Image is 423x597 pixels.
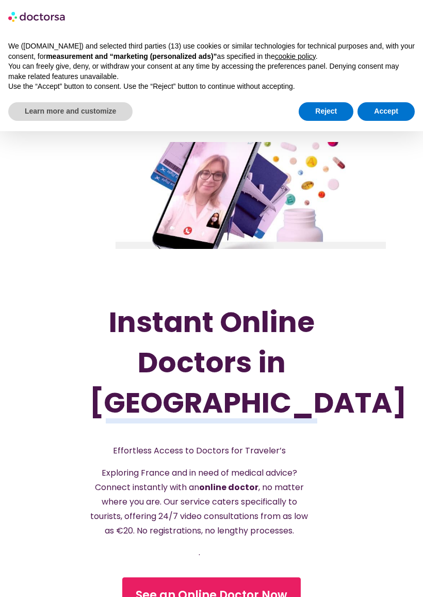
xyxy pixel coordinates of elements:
p: Use the “Accept” button to consent. Use the “Reject” button to continue without accepting. [8,82,415,92]
button: Reject [299,102,353,121]
p: . [89,545,308,560]
a: cookie policy [275,52,316,60]
h1: Instant Online Doctors in [GEOGRAPHIC_DATA] [89,302,333,423]
span: Effortless Access to Doctors for Traveler’s [113,445,286,457]
p: We ([DOMAIN_NAME]) and selected third parties (13) use cookies or similar technologies for techni... [8,41,415,61]
strong: online doctor [199,481,258,493]
span: Exploring France and in need of medical advice? Connect instantly with an , no matter where you a... [90,467,308,537]
strong: measurement and “marketing (personalized ads)” [46,52,217,60]
img: logo [8,8,66,25]
button: Accept [357,102,415,121]
button: Learn more and customize [8,102,133,121]
p: You can freely give, deny, or withdraw your consent at any time by accessing the preferences pane... [8,61,415,82]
